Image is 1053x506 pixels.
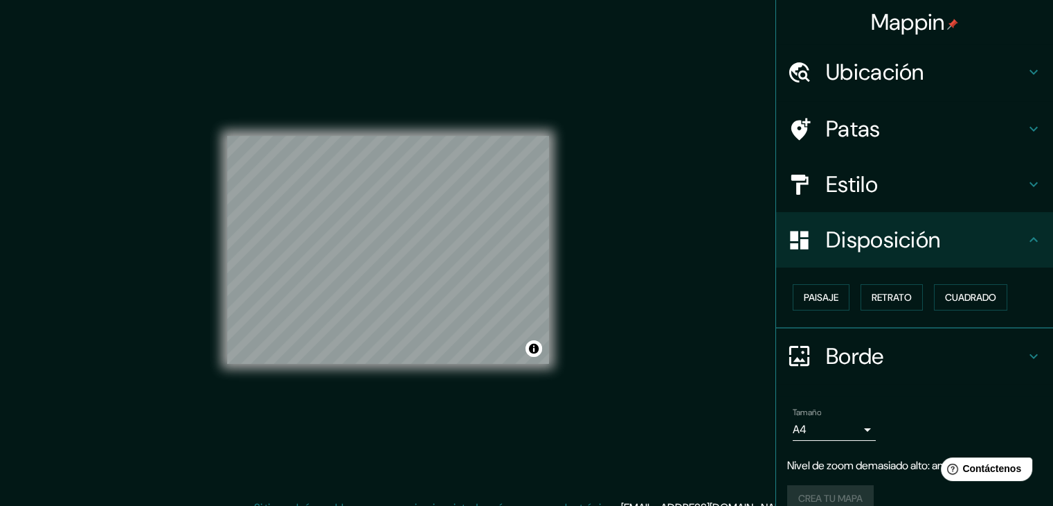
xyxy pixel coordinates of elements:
font: Tamaño [793,407,821,418]
div: Estilo [776,157,1053,212]
canvas: Mapa [227,136,549,364]
button: Retrato [861,284,923,311]
div: Patas [776,101,1053,157]
font: Paisaje [804,291,838,304]
font: Retrato [872,291,912,304]
button: Activar o desactivar atribución [525,340,542,357]
font: Mappin [871,8,945,37]
font: A4 [793,422,807,437]
img: pin-icon.png [947,19,958,30]
div: Borde [776,329,1053,384]
font: Patas [826,114,881,143]
font: Nivel de zoom demasiado alto: amplíe más [787,458,986,473]
button: Paisaje [793,284,849,311]
font: Disposición [826,225,940,254]
div: Ubicación [776,44,1053,100]
div: A4 [793,419,876,441]
iframe: Lanzador de widgets de ayuda [930,452,1038,491]
font: Cuadrado [945,291,996,304]
div: Disposición [776,212,1053,268]
button: Cuadrado [934,284,1007,311]
font: Ubicación [826,58,924,87]
font: Borde [826,342,884,371]
font: Estilo [826,170,878,199]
